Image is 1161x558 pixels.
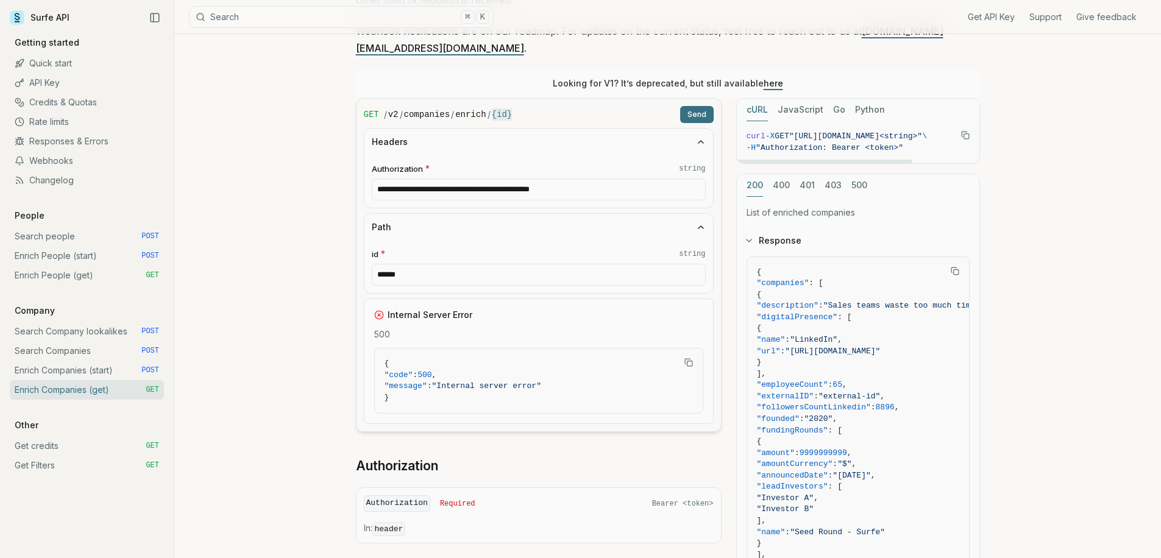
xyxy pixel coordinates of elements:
span: curl [747,132,765,141]
span: "employeeCount" [757,380,828,389]
a: Enrich Companies (get) GET [10,380,164,400]
span: ], [757,516,767,525]
div: Internal Server Error [374,309,703,321]
span: POST [141,366,159,375]
span: "[URL][DOMAIN_NAME]<string>" [789,132,922,141]
span: GET [146,441,159,451]
span: "name" [757,528,786,537]
code: {id} [492,108,513,121]
span: : [818,301,823,310]
span: Required [440,499,475,509]
button: 200 [747,174,763,197]
span: : [800,414,804,423]
span: } [385,393,389,402]
a: Credits & Quotas [10,93,164,112]
span: : [ [828,482,842,491]
span: "Investor B" [757,504,814,514]
span: "url" [757,347,781,356]
span: "announcedDate" [757,471,828,480]
button: Copy Text [956,126,975,144]
button: cURL [747,99,768,121]
span: : [795,448,800,457]
span: , [837,335,842,344]
button: 400 [773,174,790,197]
span: "code" [385,370,413,380]
span: "description" [757,301,818,310]
span: : [ [809,278,823,288]
span: , [871,471,876,480]
button: Send [680,106,714,123]
span: POST [141,231,159,241]
span: POST [141,327,159,336]
a: Surfe API [10,9,69,27]
span: , [880,392,885,401]
a: Enrich People (start) POST [10,246,164,266]
span: POST [141,346,159,356]
span: , [833,414,837,423]
span: POST [141,251,159,261]
span: : [814,392,818,401]
button: Response [737,225,979,256]
code: header [372,522,406,536]
p: Webhook notifications are on our roadmap. For updates on the current status, feel free to reach o... [356,23,980,57]
span: { [757,437,762,446]
span: "Authorization: Bearer <token>" [756,143,903,152]
span: GET [364,108,379,121]
p: Company [10,305,60,317]
span: : [427,381,432,390]
span: , [432,370,437,380]
a: Quick start [10,54,164,73]
a: Support [1029,11,1062,23]
p: List of enriched companies [747,207,970,219]
span: / [488,108,491,121]
span: "[URL][DOMAIN_NAME]" [785,347,880,356]
span: : [413,370,417,380]
span: } [757,358,762,367]
span: "companies" [757,278,809,288]
a: Responses & Errors [10,132,164,151]
a: Get API Key [968,11,1015,23]
button: JavaScript [778,99,823,121]
span: "amountCurrency" [757,459,833,468]
span: "name" [757,335,786,344]
span: , [895,403,900,412]
button: Go [833,99,845,121]
span: / [400,108,403,121]
span: } [757,539,762,548]
a: Enrich Companies (start) POST [10,361,164,380]
p: Getting started [10,37,84,49]
kbd: ⌘ [461,10,474,24]
span: "external-id" [818,392,880,401]
p: People [10,210,49,222]
button: Headers [364,129,713,155]
span: \ [922,132,927,141]
span: "leadInvestors" [757,482,828,491]
span: , [842,380,847,389]
span: : [ [828,426,842,435]
span: GET [146,385,159,395]
span: "founded" [757,414,800,423]
a: Changelog [10,171,164,190]
span: id [372,249,378,260]
a: Webhooks [10,151,164,171]
span: "LinkedIn" [790,335,837,344]
a: Search people POST [10,227,164,246]
button: Copy Text [946,262,964,280]
span: "message" [385,381,427,390]
span: ], [757,369,767,378]
span: "Seed Round - Surfe" [790,528,885,537]
button: Search⌘K [189,6,494,28]
button: Python [855,99,885,121]
code: Authorization [364,495,430,512]
a: Get credits GET [10,436,164,456]
a: API Key [10,73,164,93]
span: , [847,448,852,457]
span: : [ [837,313,851,322]
a: Enrich People (get) GET [10,266,164,285]
span: "fundingRounds" [757,426,828,435]
a: Give feedback [1076,11,1137,23]
button: Collapse Sidebar [146,9,164,27]
span: : [781,347,786,356]
button: 500 [851,174,867,197]
code: string [679,164,705,174]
